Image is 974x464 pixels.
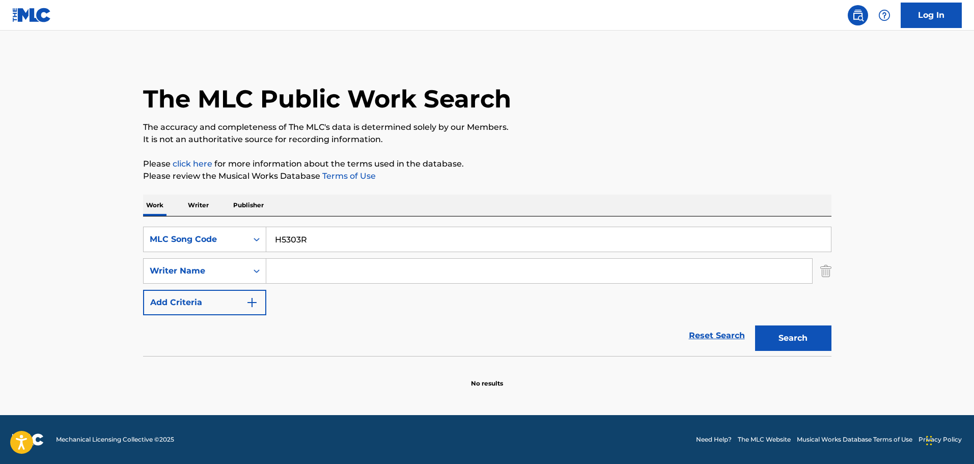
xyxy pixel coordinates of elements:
img: logo [12,433,44,446]
form: Search Form [143,227,831,356]
div: Drag [926,425,932,456]
iframe: Chat Widget [923,415,974,464]
div: MLC Song Code [150,233,241,245]
p: Please review the Musical Works Database [143,170,831,182]
img: 9d2ae6d4665cec9f34b9.svg [246,296,258,309]
img: MLC Logo [12,8,51,22]
a: Privacy Policy [919,435,962,444]
span: Mechanical Licensing Collective © 2025 [56,435,174,444]
button: Search [755,325,831,351]
p: The accuracy and completeness of The MLC's data is determined solely by our Members. [143,121,831,133]
a: Terms of Use [320,171,376,181]
img: Delete Criterion [820,258,831,284]
a: Musical Works Database Terms of Use [797,435,912,444]
div: Writer Name [150,265,241,277]
button: Add Criteria [143,290,266,315]
p: It is not an authoritative source for recording information. [143,133,831,146]
p: Please for more information about the terms used in the database. [143,158,831,170]
a: Reset Search [684,324,750,347]
p: Writer [185,195,212,216]
a: The MLC Website [738,435,791,444]
a: click here [173,159,212,169]
p: No results [471,367,503,388]
h1: The MLC Public Work Search [143,84,511,114]
img: search [852,9,864,21]
a: Need Help? [696,435,732,444]
div: Help [874,5,895,25]
img: help [878,9,890,21]
a: Log In [901,3,962,28]
p: Work [143,195,166,216]
p: Publisher [230,195,267,216]
a: Public Search [848,5,868,25]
